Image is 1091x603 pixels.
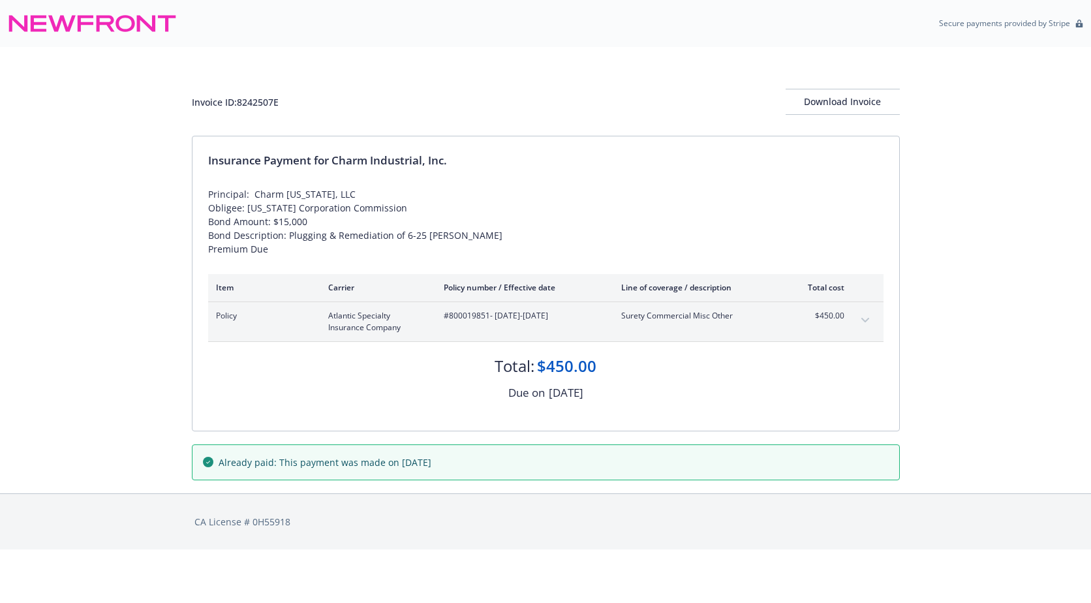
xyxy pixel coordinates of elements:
div: $450.00 [537,355,596,377]
div: Total cost [795,282,844,293]
div: Due on [508,384,545,401]
span: $450.00 [795,310,844,322]
div: PolicyAtlantic Specialty Insurance Company#800019851- [DATE]-[DATE]Surety Commercial Misc Other$4... [208,302,884,341]
button: Download Invoice [786,89,900,115]
div: Carrier [328,282,423,293]
span: Atlantic Specialty Insurance Company [328,310,423,333]
div: Item [216,282,307,293]
span: #800019851 - [DATE]-[DATE] [444,310,600,322]
span: Already paid: This payment was made on [DATE] [219,456,431,469]
div: CA License # 0H55918 [194,515,897,529]
div: Policy number / Effective date [444,282,600,293]
span: Surety Commercial Misc Other [621,310,775,322]
div: Total: [495,355,534,377]
div: Insurance Payment for Charm Industrial, Inc. [208,152,884,169]
button: expand content [855,310,876,331]
div: Principal: Charm [US_STATE], LLC Obligee: [US_STATE] Corporation Commission Bond Amount: $15,000 ... [208,187,884,256]
div: Download Invoice [786,89,900,114]
span: Policy [216,310,307,322]
div: Line of coverage / description [621,282,775,293]
p: Secure payments provided by Stripe [939,18,1070,29]
div: [DATE] [549,384,583,401]
div: Invoice ID: 8242507E [192,95,279,109]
